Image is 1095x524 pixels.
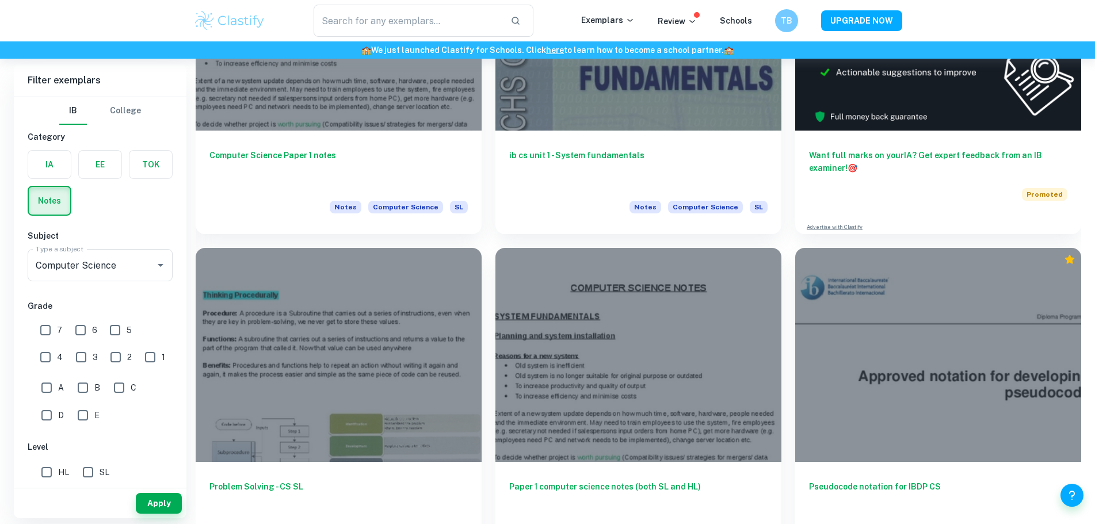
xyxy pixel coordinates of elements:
button: TB [775,9,798,32]
span: 2 [127,351,132,364]
span: 7 [57,324,62,336]
span: SL [750,201,768,213]
span: Notes [629,201,661,213]
a: Advertise with Clastify [807,223,863,231]
span: E [94,409,100,422]
span: D [58,409,64,422]
span: 5 [127,324,132,336]
a: Schools [720,16,752,25]
button: Apply [136,493,182,514]
h6: Category [28,131,173,143]
span: 4 [57,351,63,364]
h6: Want full marks on your IA ? Get expert feedback from an IB examiner! [809,149,1067,174]
span: Notes [330,201,361,213]
span: Promoted [1022,188,1067,201]
h6: Subject [28,230,173,242]
h6: Paper 1 computer science notes (both SL and HL) [509,480,768,518]
span: 🎯 [848,163,857,173]
h6: Level [28,441,173,453]
button: TOK [129,151,172,178]
button: IB [59,97,87,125]
input: Search for any exemplars... [314,5,502,37]
span: 🏫 [361,45,371,55]
h6: We just launched Clastify for Schools. Click to learn how to become a school partner. [2,44,1093,56]
span: Computer Science [668,201,743,213]
button: Help and Feedback [1060,484,1083,507]
button: Open [152,257,169,273]
button: UPGRADE NOW [821,10,902,31]
span: 3 [93,351,98,364]
span: 6 [92,324,97,336]
h6: Pseudocode notation for IBDP CS [809,480,1067,518]
span: B [94,381,100,394]
span: C [131,381,136,394]
a: here [546,45,564,55]
button: EE [79,151,121,178]
label: Type a subject [36,244,83,254]
span: SL [100,466,109,479]
button: Notes [29,187,70,215]
div: Premium [1064,254,1075,265]
h6: Problem Solving - CS SL [209,480,468,518]
span: A [58,381,64,394]
h6: Filter exemplars [14,64,186,97]
h6: TB [780,14,793,27]
span: Computer Science [368,201,443,213]
button: College [110,97,141,125]
span: HL [58,466,69,479]
p: Exemplars [581,14,635,26]
span: 1 [162,351,165,364]
h6: Computer Science Paper 1 notes [209,149,468,187]
span: SL [450,201,468,213]
h6: ib cs unit 1 - System fundamentals [509,149,768,187]
div: Filter type choice [59,97,141,125]
span: 🏫 [724,45,734,55]
img: Clastify logo [193,9,266,32]
p: Review [658,15,697,28]
button: IA [28,151,71,178]
h6: Grade [28,300,173,312]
